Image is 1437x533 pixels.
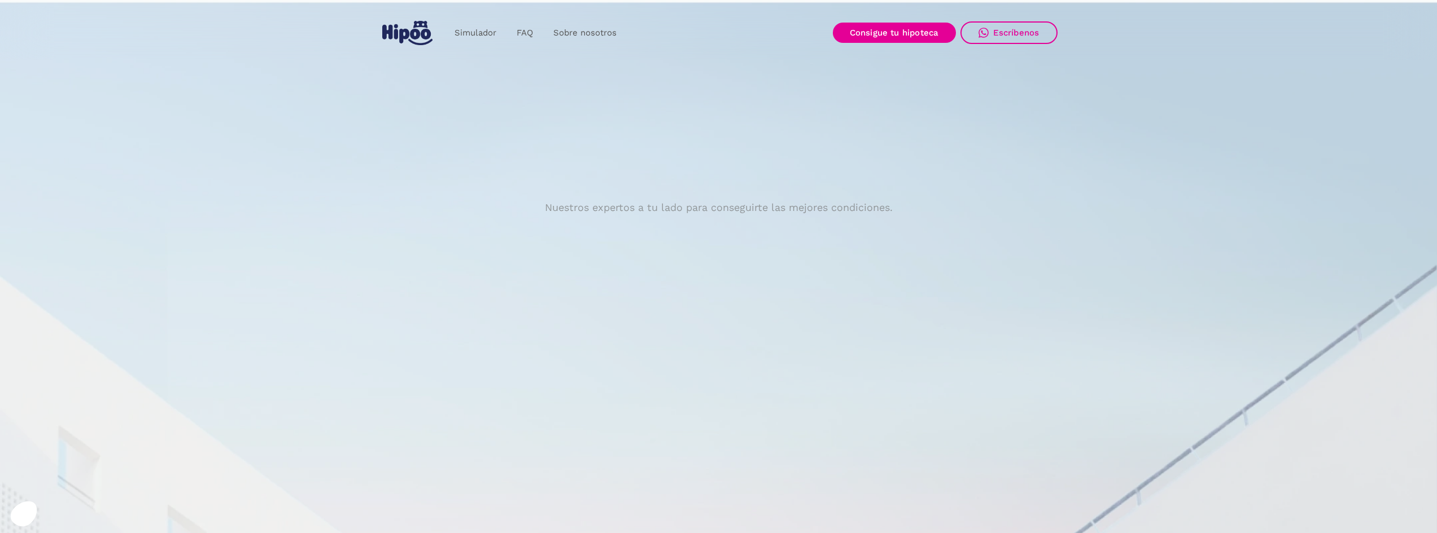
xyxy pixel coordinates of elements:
p: Nuestros expertos a tu lado para conseguirte las mejores condiciones. [545,203,893,212]
a: Simulador [444,22,506,44]
a: Consigue tu hipoteca [833,23,956,43]
a: FAQ [506,22,543,44]
a: home [380,16,435,50]
div: Escríbenos [993,28,1039,38]
a: Sobre nosotros [543,22,627,44]
a: Escríbenos [960,21,1058,44]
